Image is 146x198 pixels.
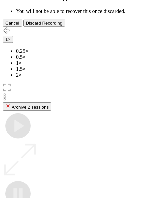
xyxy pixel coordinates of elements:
li: 1× [16,60,143,66]
li: 2× [16,72,143,78]
li: 1.5× [16,66,143,72]
button: Cancel [3,20,22,27]
li: You will not be able to recover this once discarded. [16,8,143,14]
li: 0.5× [16,54,143,60]
button: Discard Recording [23,20,65,27]
div: Archive 2 sessions [5,103,49,110]
li: 0.25× [16,48,143,54]
button: 1× [3,36,13,43]
button: Archive 2 sessions [3,102,51,111]
span: 1 [5,37,8,42]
